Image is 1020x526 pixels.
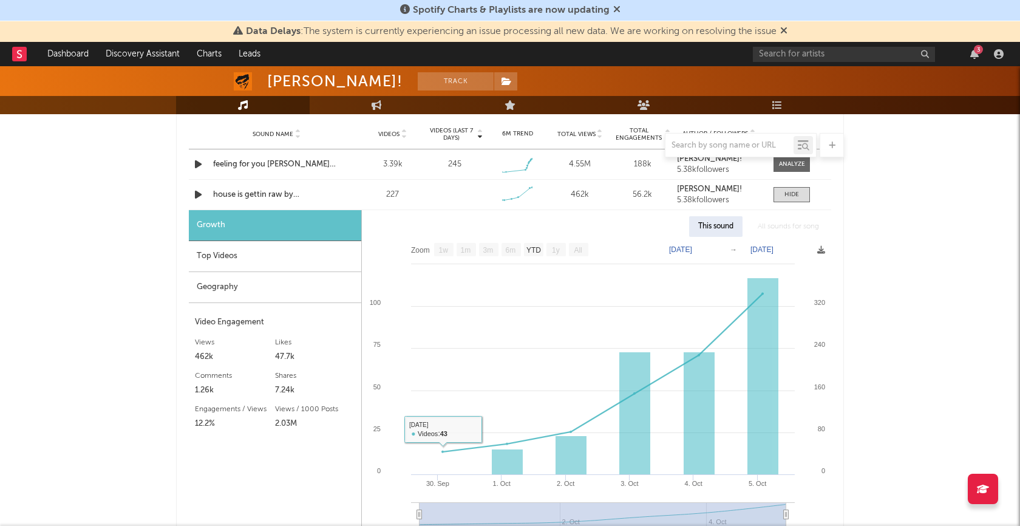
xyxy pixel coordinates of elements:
[373,383,381,391] text: 50
[413,5,610,15] span: Spotify Charts & Playlists are now updating
[275,335,355,350] div: Likes
[195,350,275,364] div: 462k
[439,246,449,254] text: 1w
[411,246,430,254] text: Zoom
[195,315,355,330] div: Video Engagement
[677,155,742,163] strong: [PERSON_NAME]!
[213,189,340,201] a: house is gettin raw by [PERSON_NAME]
[821,467,825,474] text: 0
[689,216,743,237] div: This sound
[418,72,494,91] button: Track
[814,299,825,306] text: 320
[39,42,97,66] a: Dashboard
[780,27,787,36] span: Dismiss
[749,216,828,237] div: All sounds for song
[677,166,761,174] div: 5.38k followers
[526,246,541,254] text: YTD
[195,383,275,398] div: 1.26k
[195,402,275,417] div: Engagements / Views
[730,245,737,254] text: →
[552,159,608,171] div: 4.55M
[275,417,355,431] div: 2.03M
[552,246,560,254] text: 1y
[188,42,230,66] a: Charts
[493,480,511,487] text: 1. Oct
[373,341,381,348] text: 75
[614,189,671,201] div: 56.2k
[426,480,449,487] text: 30. Sep
[814,383,825,391] text: 160
[189,241,361,272] div: Top Videos
[483,246,494,254] text: 3m
[195,369,275,383] div: Comments
[557,131,596,138] span: Total Views
[974,45,983,54] div: 3
[373,425,381,432] text: 25
[818,425,825,432] text: 80
[195,335,275,350] div: Views
[253,131,293,138] span: Sound Name
[275,369,355,383] div: Shares
[677,155,761,163] a: [PERSON_NAME]!
[267,72,403,91] div: [PERSON_NAME]!
[557,480,574,487] text: 2. Oct
[614,127,664,142] span: Total Engagements
[552,189,608,201] div: 462k
[246,27,777,36] span: : The system is currently experiencing an issue processing all new data. We are working on resolv...
[669,245,692,254] text: [DATE]
[378,131,399,138] span: Videos
[275,383,355,398] div: 7.24k
[195,417,275,431] div: 12.2%
[614,159,671,171] div: 188k
[506,246,516,254] text: 6m
[750,245,773,254] text: [DATE]
[677,196,761,205] div: 5.38k followers
[97,42,188,66] a: Discovery Assistant
[677,185,742,193] strong: [PERSON_NAME]!
[189,272,361,303] div: Geography
[364,189,421,201] div: 227
[189,210,361,241] div: Growth
[489,129,546,138] div: 6M Trend
[377,467,381,474] text: 0
[213,159,340,171] a: feeling for you [PERSON_NAME] flip on soundcloud
[682,130,748,138] span: Author / Followers
[753,47,935,62] input: Search for artists
[685,480,702,487] text: 4. Oct
[448,159,461,171] div: 245
[665,141,794,151] input: Search by song name or URL
[574,246,582,254] text: All
[970,49,979,59] button: 3
[814,341,825,348] text: 240
[613,5,620,15] span: Dismiss
[275,350,355,364] div: 47.7k
[749,480,766,487] text: 5. Oct
[620,480,638,487] text: 3. Oct
[461,246,471,254] text: 1m
[246,27,301,36] span: Data Delays
[677,185,761,194] a: [PERSON_NAME]!
[275,402,355,417] div: Views / 1000 Posts
[230,42,269,66] a: Leads
[364,159,421,171] div: 3.39k
[370,299,381,306] text: 100
[427,127,476,142] span: Videos (last 7 days)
